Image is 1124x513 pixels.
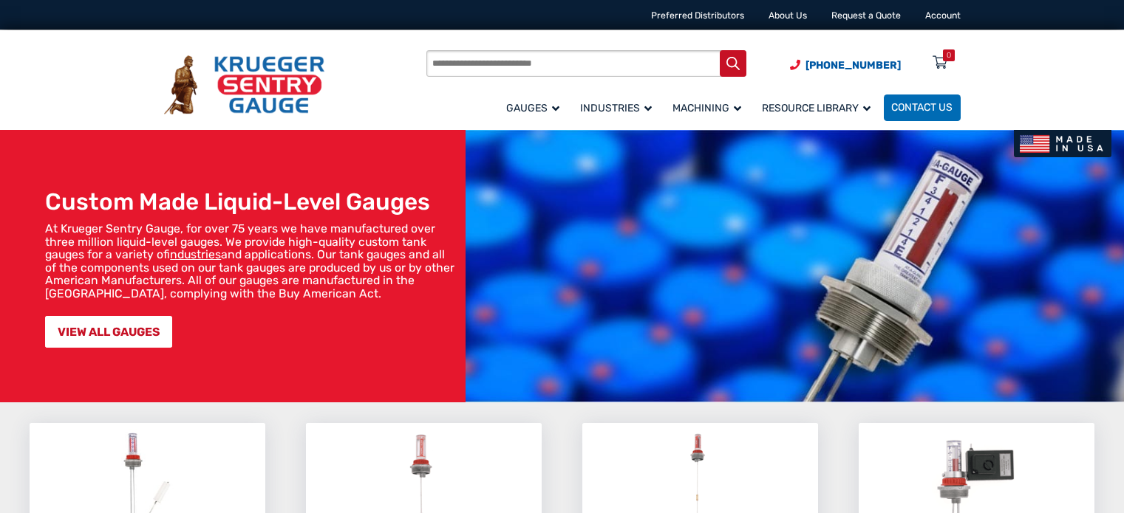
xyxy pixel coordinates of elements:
[573,92,665,123] a: Industries
[164,55,324,114] img: Krueger Sentry Gauge
[651,10,744,21] a: Preferred Distributors
[45,222,459,300] p: At Krueger Sentry Gauge, for over 75 years we have manufactured over three million liquid-level g...
[466,130,1124,402] img: bg_hero_bannerksentry
[831,10,901,21] a: Request a Quote
[506,102,559,114] span: Gauges
[499,92,573,123] a: Gauges
[805,59,901,72] span: [PHONE_NUMBER]
[891,102,953,114] span: Contact Us
[884,94,961,121] a: Contact Us
[170,247,221,261] a: industries
[925,10,961,21] a: Account
[947,49,951,61] div: 0
[755,92,884,123] a: Resource Library
[665,92,755,123] a: Machining
[1014,130,1111,157] img: Made In USA
[769,10,807,21] a: About Us
[672,102,741,114] span: Machining
[45,316,172,348] a: VIEW ALL GAUGES
[45,188,459,216] h1: Custom Made Liquid-Level Gauges
[580,102,652,114] span: Industries
[762,102,871,114] span: Resource Library
[790,58,901,73] a: Phone Number (920) 434-8860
